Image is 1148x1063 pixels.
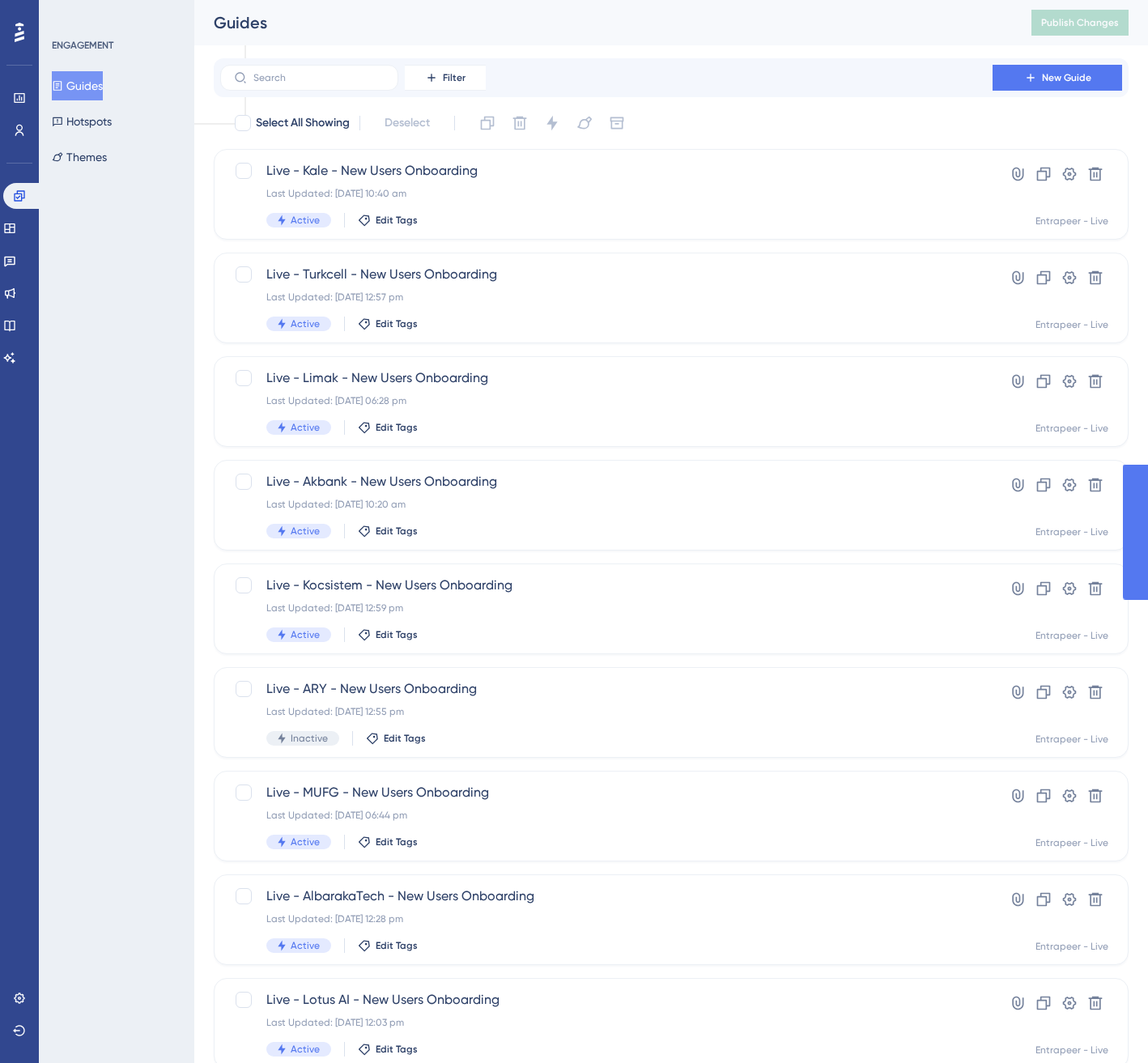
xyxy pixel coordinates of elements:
div: Entrapeer - Live [1035,1044,1108,1057]
div: Last Updated: [DATE] 06:28 pm [266,394,946,407]
span: Active [291,421,320,434]
span: Live - Kocsistem - New Users Onboarding [266,576,946,595]
span: Active [291,1043,320,1056]
button: Edit Tags [358,317,418,330]
span: Live - Akbank - New Users Onboarding [266,472,946,491]
span: Edit Tags [376,939,418,952]
span: Active [291,525,320,538]
div: ENGAGEMENT [52,39,113,52]
div: Last Updated: [DATE] 12:55 pm [266,705,946,718]
span: Publish Changes [1041,16,1119,29]
span: Deselect [385,113,430,133]
span: Edit Tags [376,317,418,330]
span: Edit Tags [376,525,418,538]
div: Entrapeer - Live [1035,525,1108,538]
div: Last Updated: [DATE] 12:57 pm [266,291,946,304]
button: Edit Tags [358,939,418,952]
div: Last Updated: [DATE] 06:44 pm [266,809,946,822]
button: Hotspots [52,107,112,136]
span: Active [291,939,320,952]
div: Last Updated: [DATE] 10:40 am [266,187,946,200]
span: Live - Kale - New Users Onboarding [266,161,946,181]
span: Edit Tags [376,628,418,641]
span: Edit Tags [376,836,418,848]
span: Live - ARY - New Users Onboarding [266,679,946,699]
span: Edit Tags [376,1043,418,1056]
button: Edit Tags [358,1043,418,1056]
div: Last Updated: [DATE] 10:20 am [266,498,946,511]
span: Live - Turkcell - New Users Onboarding [266,265,946,284]
button: Edit Tags [366,732,426,745]
span: Active [291,214,320,227]
div: Entrapeer - Live [1035,629,1108,642]
button: New Guide [993,65,1122,91]
span: Edit Tags [376,214,418,227]
span: Select All Showing [256,113,350,133]
div: Entrapeer - Live [1035,940,1108,953]
span: New Guide [1042,71,1091,84]
div: Entrapeer - Live [1035,836,1108,849]
span: Filter [443,71,466,84]
span: Live - Lotus AI - New Users Onboarding [266,990,946,1010]
button: Publish Changes [1031,10,1129,36]
div: Last Updated: [DATE] 12:03 pm [266,1016,946,1029]
span: Live - AlbarakaTech - New Users Onboarding [266,887,946,906]
span: Active [291,317,320,330]
span: Inactive [291,732,328,745]
button: Edit Tags [358,628,418,641]
span: Live - Limak - New Users Onboarding [266,368,946,388]
div: Entrapeer - Live [1035,422,1108,435]
span: Active [291,836,320,848]
button: Deselect [370,108,444,138]
button: Edit Tags [358,836,418,848]
div: Last Updated: [DATE] 12:28 pm [266,912,946,925]
iframe: UserGuiding AI Assistant Launcher [1080,999,1129,1048]
button: Edit Tags [358,421,418,434]
button: Themes [52,142,107,172]
button: Edit Tags [358,214,418,227]
div: Entrapeer - Live [1035,318,1108,331]
span: Active [291,628,320,641]
div: Entrapeer - Live [1035,215,1108,227]
div: Guides [214,11,991,34]
span: Live - MUFG - New Users Onboarding [266,783,946,802]
div: Entrapeer - Live [1035,733,1108,746]
span: Edit Tags [384,732,426,745]
div: Last Updated: [DATE] 12:59 pm [266,602,946,614]
button: Guides [52,71,103,100]
input: Search [253,72,385,83]
button: Filter [405,65,486,91]
span: Edit Tags [376,421,418,434]
button: Edit Tags [358,525,418,538]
